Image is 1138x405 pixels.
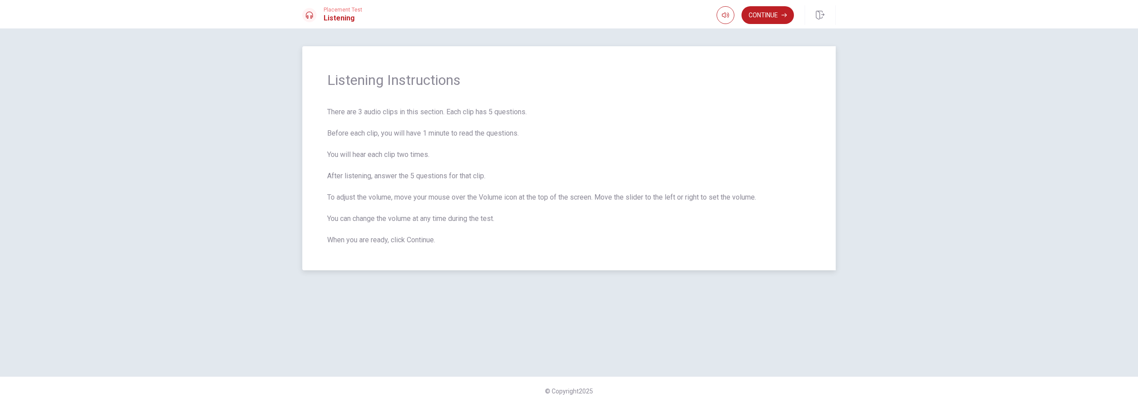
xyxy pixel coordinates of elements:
button: Continue [741,6,794,24]
span: © Copyright 2025 [545,388,593,395]
span: Listening Instructions [327,71,811,89]
span: Placement Test [324,7,362,13]
h1: Listening [324,13,362,24]
span: There are 3 audio clips in this section. Each clip has 5 questions. Before each clip, you will ha... [327,107,811,245]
